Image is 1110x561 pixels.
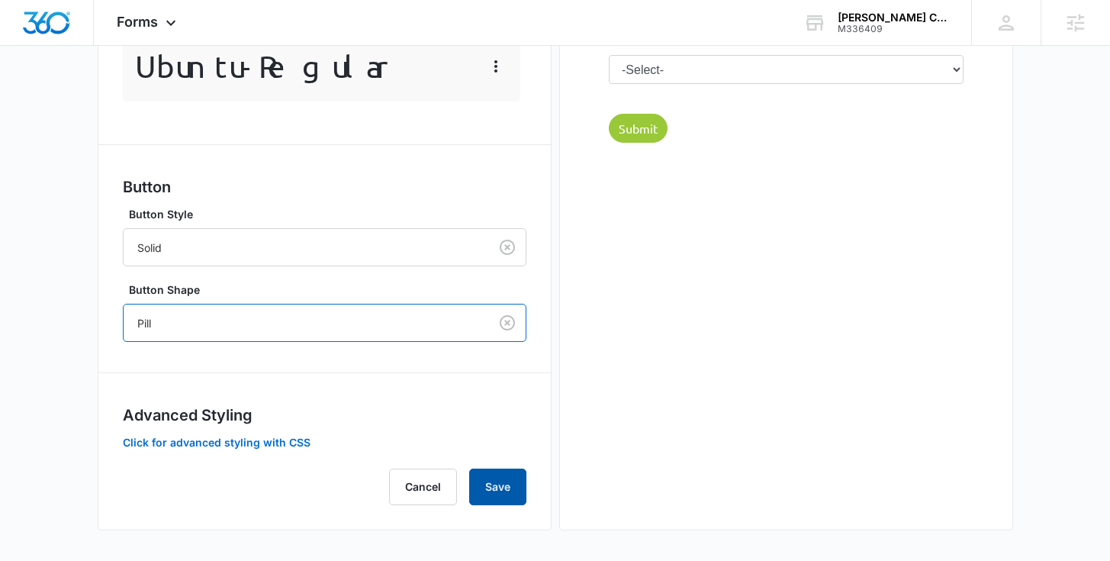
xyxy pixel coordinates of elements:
button: Clear [495,235,520,260]
button: Save [469,469,526,505]
span: Forms [117,14,158,30]
h3: Advanced Styling [123,404,526,427]
button: Click for advanced styling with CSS [123,437,310,448]
p: Ubuntu - Regular [135,44,398,89]
label: Option 3 [15,386,61,405]
div: account name [838,11,949,24]
div: account id [838,24,949,34]
button: Cancel [389,469,457,505]
h3: Button [123,176,526,198]
label: Option 2 [15,411,61,429]
label: Button Style [129,206,532,222]
button: Clear [495,311,520,335]
label: Button Shape [129,282,532,298]
label: General Inquiry [15,435,98,453]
